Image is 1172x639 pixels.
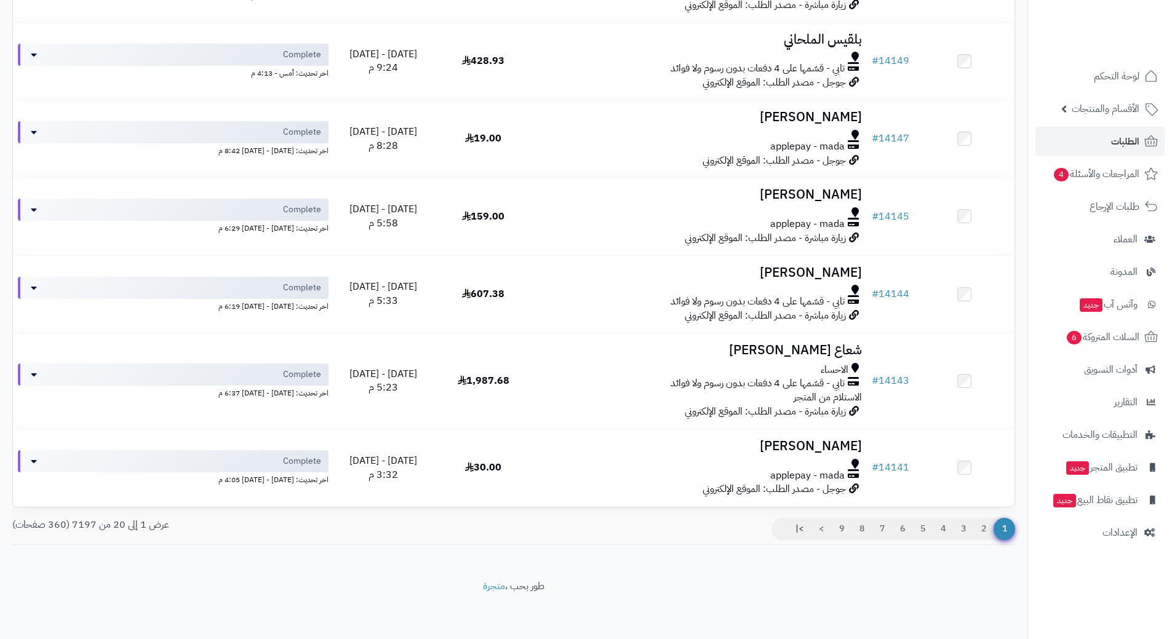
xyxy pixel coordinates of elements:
span: التقارير [1114,394,1138,411]
span: جديد [1053,494,1076,507]
a: 3 [953,518,974,540]
a: 8 [851,518,872,540]
a: الإعدادات [1035,518,1165,547]
h3: شعاع [PERSON_NAME] [538,343,862,357]
span: applepay - mada [770,469,845,483]
a: 6 [892,518,913,540]
span: جوجل - مصدر الطلب: الموقع الإلكتروني [703,153,846,168]
a: تطبيق المتجرجديد [1035,453,1165,482]
span: جديد [1080,298,1102,312]
span: # [872,287,879,301]
span: applepay - mada [770,140,845,154]
span: الطلبات [1111,133,1139,150]
a: 7 [872,518,893,540]
span: [DATE] - [DATE] 8:28 م [349,124,417,153]
span: العملاء [1114,231,1138,248]
a: 5 [912,518,933,540]
a: #14141 [872,460,909,475]
img: logo-2.png [1088,9,1160,35]
div: عرض 1 إلى 20 من 7197 (360 صفحات) [3,518,514,532]
a: المراجعات والأسئلة4 [1035,159,1165,189]
span: 1,987.68 [458,373,509,388]
span: [DATE] - [DATE] 5:23 م [349,367,417,395]
span: [DATE] - [DATE] 9:24 م [349,47,417,76]
a: 2 [973,518,994,540]
span: # [872,373,879,388]
a: متجرة [483,579,505,593]
div: اخر تحديث: أمس - 4:13 م [18,66,329,79]
div: اخر تحديث: [DATE] - [DATE] 6:37 م [18,386,329,399]
span: التطبيقات والخدمات [1062,426,1138,443]
div: اخر تحديث: [DATE] - [DATE] 6:19 م [18,299,329,312]
span: # [872,209,879,224]
a: #14145 [872,209,909,224]
span: تابي - قسّمها على 4 دفعات بدون رسوم ولا فوائد [671,295,845,309]
a: لوحة التحكم [1035,62,1165,91]
span: Complete [283,282,321,294]
span: جوجل - مصدر الطلب: الموقع الإلكتروني [703,482,846,496]
h3: [PERSON_NAME] [538,110,862,124]
div: اخر تحديث: [DATE] - [DATE] 4:05 م [18,472,329,485]
a: التطبيقات والخدمات [1035,420,1165,450]
span: [DATE] - [DATE] 5:58 م [349,202,417,231]
span: الاستلام من المتجر [794,390,862,405]
span: لوحة التحكم [1094,68,1139,85]
span: 159.00 [462,209,504,224]
a: السلات المتروكة6 [1035,322,1165,352]
span: زيارة مباشرة - مصدر الطلب: الموقع الإلكتروني [685,231,846,245]
span: جوجل - مصدر الطلب: الموقع الإلكتروني [703,75,846,90]
span: تطبيق نقاط البيع [1052,491,1138,509]
span: الاحساء [821,363,848,377]
a: تطبيق نقاط البيعجديد [1035,485,1165,515]
span: Complete [283,49,321,61]
a: >| [787,518,811,540]
h3: [PERSON_NAME] [538,439,862,453]
span: 1 [994,518,1015,540]
span: زيارة مباشرة - مصدر الطلب: الموقع الإلكتروني [685,404,846,419]
h3: بلقيس الملحاني [538,33,862,47]
a: #14143 [872,373,909,388]
span: تابي - قسّمها على 4 دفعات بدون رسوم ولا فوائد [671,376,845,391]
a: 4 [933,518,954,540]
span: المدونة [1110,263,1138,280]
span: Complete [283,126,321,138]
a: #14149 [872,54,909,68]
span: المراجعات والأسئلة [1053,165,1139,183]
span: # [872,460,879,475]
span: Complete [283,204,321,216]
a: > [811,518,832,540]
span: السلات المتروكة [1066,328,1139,346]
span: تطبيق المتجر [1065,459,1138,476]
span: تابي - قسّمها على 4 دفعات بدون رسوم ولا فوائد [671,62,845,76]
h3: [PERSON_NAME] [538,188,862,202]
h3: [PERSON_NAME] [538,266,862,280]
div: اخر تحديث: [DATE] - [DATE] 8:42 م [18,143,329,156]
span: # [872,54,879,68]
a: #14144 [872,287,909,301]
span: 607.38 [462,287,504,301]
div: اخر تحديث: [DATE] - [DATE] 6:29 م [18,221,329,234]
span: 4 [1053,167,1069,182]
a: التقارير [1035,387,1165,417]
a: أدوات التسويق [1035,355,1165,384]
span: طلبات الإرجاع [1090,198,1139,215]
a: #14147 [872,131,909,146]
span: 30.00 [465,460,501,475]
a: وآتس آبجديد [1035,290,1165,319]
span: Complete [283,368,321,381]
span: الأقسام والمنتجات [1072,100,1139,117]
a: المدونة [1035,257,1165,287]
a: العملاء [1035,224,1165,254]
a: 9 [831,518,852,540]
a: الطلبات [1035,127,1165,156]
a: طلبات الإرجاع [1035,192,1165,221]
span: applepay - mada [770,217,845,231]
span: جديد [1066,461,1089,475]
span: 6 [1066,330,1082,345]
span: [DATE] - [DATE] 3:32 م [349,453,417,482]
span: وآتس آب [1078,296,1138,313]
span: الإعدادات [1102,524,1138,541]
span: 19.00 [465,131,501,146]
span: 428.93 [462,54,504,68]
span: [DATE] - [DATE] 5:33 م [349,279,417,308]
